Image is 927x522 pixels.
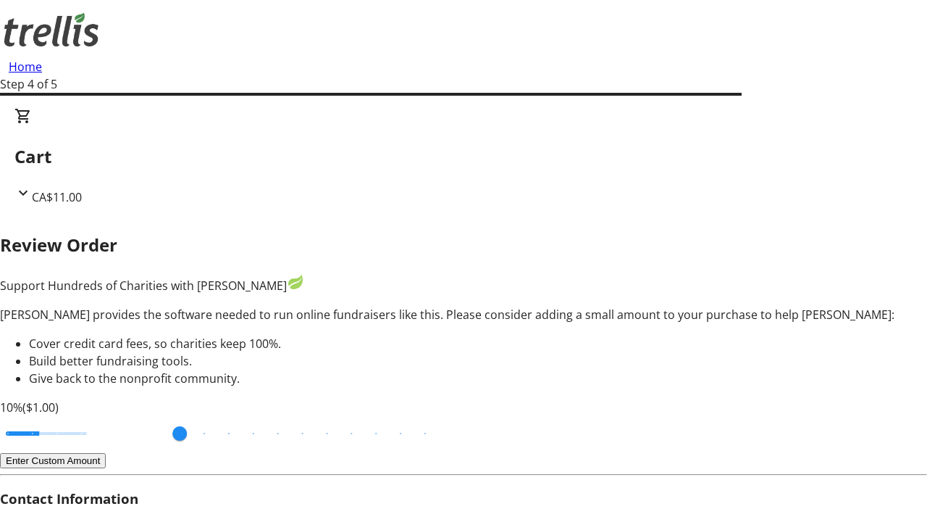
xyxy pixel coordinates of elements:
div: CartCA$11.00 [14,107,913,206]
span: CA$11.00 [32,189,82,205]
li: Cover credit card fees, so charities keep 100%. [29,335,927,352]
li: Give back to the nonprofit community. [29,370,927,387]
h2: Cart [14,144,913,170]
li: Build better fundraising tools. [29,352,927,370]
